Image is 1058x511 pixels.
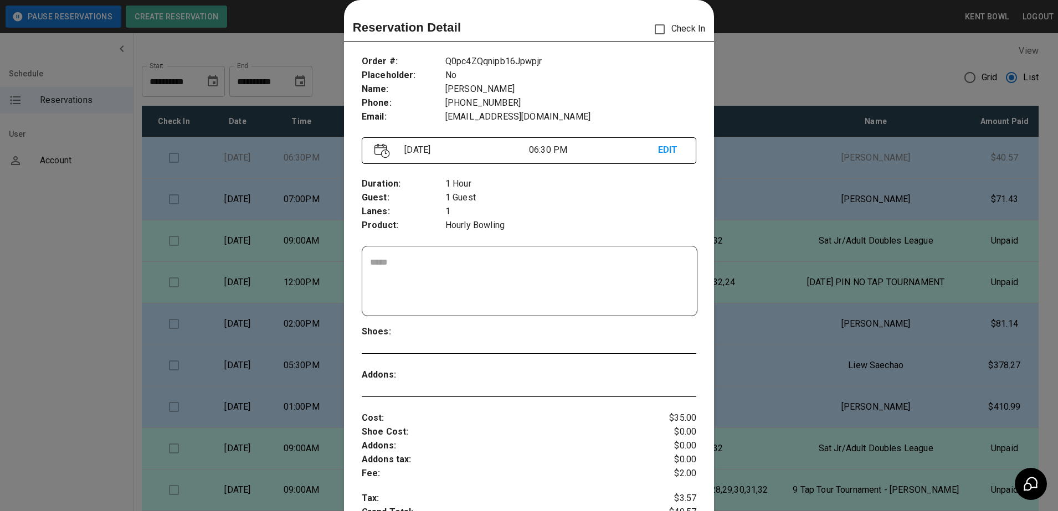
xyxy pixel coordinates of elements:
p: Addons : [362,368,445,382]
p: Q0pc4ZQqnipb16Jpwpjr [445,55,696,69]
p: $0.00 [641,425,697,439]
p: $0.00 [641,439,697,453]
p: 06:30 PM [529,143,658,157]
p: Fee : [362,467,641,481]
p: [PERSON_NAME] [445,82,696,96]
p: [DATE] [400,143,529,157]
p: Email : [362,110,445,124]
p: $0.00 [641,453,697,467]
p: No [445,69,696,82]
p: [EMAIL_ADDRESS][DOMAIN_NAME] [445,110,696,124]
p: Name : [362,82,445,96]
p: Addons : [362,439,641,453]
p: Duration : [362,177,445,191]
p: $3.57 [641,492,697,505]
p: Lanes : [362,205,445,219]
p: [PHONE_NUMBER] [445,96,696,110]
p: Phone : [362,96,445,110]
p: Shoes : [362,325,445,339]
p: 1 Hour [445,177,696,191]
p: Tax : [362,492,641,505]
p: Check In [648,18,705,41]
p: Guest : [362,191,445,205]
img: Vector [374,143,390,158]
p: Addons tax : [362,453,641,467]
p: 1 [445,205,696,219]
p: Product : [362,219,445,233]
p: Hourly Bowling [445,219,696,233]
p: Shoe Cost : [362,425,641,439]
p: $2.00 [641,467,697,481]
p: 1 Guest [445,191,696,205]
p: Placeholder : [362,69,445,82]
p: $35.00 [641,411,697,425]
p: Cost : [362,411,641,425]
p: Order # : [362,55,445,69]
p: Reservation Detail [353,18,461,37]
p: EDIT [658,143,684,157]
